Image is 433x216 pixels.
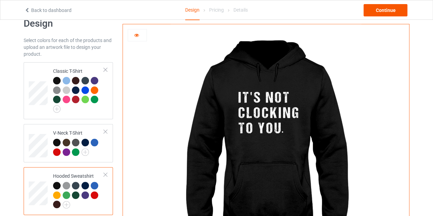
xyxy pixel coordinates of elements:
[24,37,113,57] div: Select colors for each of the products and upload an artwork file to design your product.
[24,17,113,30] h1: Design
[81,148,89,156] img: svg+xml;base64,PD94bWwgdmVyc2lvbj0iMS4wIiBlbmNvZGluZz0iVVRGLTgiPz4KPHN2ZyB3aWR0aD0iMjJweCIgaGVpZ2...
[63,201,70,208] img: svg+xml;base64,PD94bWwgdmVyc2lvbj0iMS4wIiBlbmNvZGluZz0iVVRGLTgiPz4KPHN2ZyB3aWR0aD0iMjJweCIgaGVpZ2...
[24,124,113,162] div: V-Neck T-Shirt
[53,105,61,113] img: svg+xml;base64,PD94bWwgdmVyc2lvbj0iMS4wIiBlbmNvZGluZz0iVVRGLTgiPz4KPHN2ZyB3aWR0aD0iMjJweCIgaGVpZ2...
[53,130,104,155] div: V-Neck T-Shirt
[185,0,200,20] div: Design
[53,86,61,94] img: heather_texture.png
[209,0,224,19] div: Pricing
[24,62,113,119] div: Classic T-Shirt
[53,68,104,110] div: Classic T-Shirt
[24,167,113,215] div: Hooded Sweatshirt
[53,173,104,208] div: Hooded Sweatshirt
[24,8,72,13] a: Back to dashboard
[364,4,407,16] div: Continue
[233,0,248,19] div: Details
